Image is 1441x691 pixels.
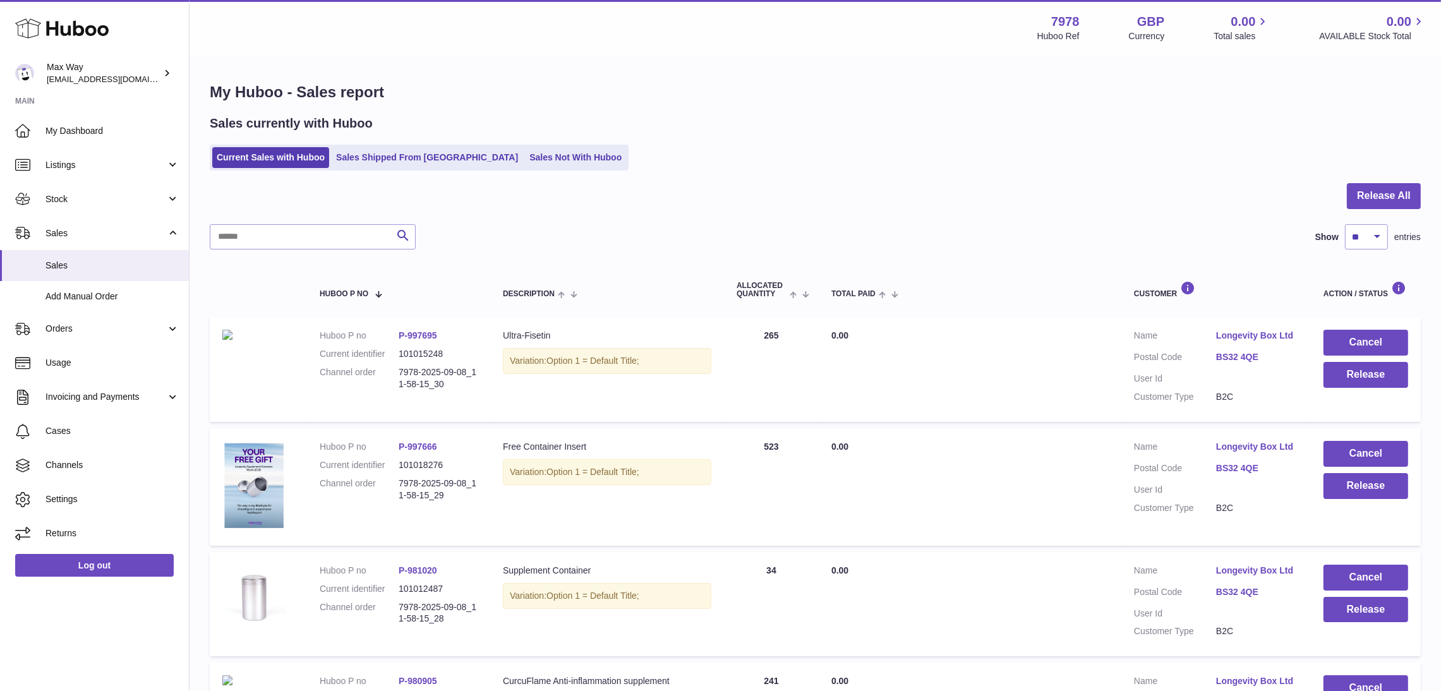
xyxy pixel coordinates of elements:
[320,366,399,390] dt: Channel order
[399,676,437,686] a: P-980905
[320,330,399,342] dt: Huboo P no
[1134,586,1216,601] dt: Postal Code
[1134,441,1216,456] dt: Name
[1323,441,1408,467] button: Cancel
[724,552,819,657] td: 34
[1214,30,1270,42] span: Total sales
[1037,30,1080,42] div: Huboo Ref
[1319,30,1426,42] span: AVAILABLE Stock Total
[210,82,1421,102] h1: My Huboo - Sales report
[222,441,286,530] img: Free-Gift-Flyer-Front.jpg
[222,565,286,628] img: LB-Container-1.jpg
[1216,441,1298,453] a: Longevity Box Ltd
[222,675,232,685] img: CurcuFlame-V3-Front.jpg
[1134,330,1216,345] dt: Name
[45,323,166,335] span: Orders
[320,478,399,502] dt: Channel order
[399,565,437,575] a: P-981020
[332,147,522,168] a: Sales Shipped From [GEOGRAPHIC_DATA]
[399,330,437,340] a: P-997695
[1216,625,1298,637] dd: B2C
[831,330,848,340] span: 0.00
[45,391,166,403] span: Invoicing and Payments
[320,348,399,360] dt: Current identifier
[1134,608,1216,620] dt: User Id
[320,459,399,471] dt: Current identifier
[1134,281,1298,298] div: Customer
[15,64,34,83] img: Max@LongevityBox.co.uk
[45,291,179,303] span: Add Manual Order
[1315,231,1339,243] label: Show
[1134,484,1216,496] dt: User Id
[45,227,166,239] span: Sales
[1394,231,1421,243] span: entries
[320,601,399,625] dt: Channel order
[222,330,232,340] img: Fisetin-Front-Pack-V1.jpg
[45,357,179,369] span: Usage
[320,675,399,687] dt: Huboo P no
[320,290,368,298] span: Huboo P no
[831,290,876,298] span: Total paid
[399,478,478,502] dd: 7978-2025-09-08_11-58-15_29
[1134,462,1216,478] dt: Postal Code
[399,442,437,452] a: P-997666
[1216,462,1298,474] a: BS32 4QE
[1134,565,1216,580] dt: Name
[1051,13,1080,30] strong: 7978
[1129,30,1165,42] div: Currency
[1323,597,1408,623] button: Release
[1216,351,1298,363] a: BS32 4QE
[831,565,848,575] span: 0.00
[546,467,639,477] span: Option 1 = Default Title;
[1231,13,1256,30] span: 0.00
[503,290,555,298] span: Description
[320,565,399,577] dt: Huboo P no
[399,459,478,471] dd: 101018276
[1216,675,1298,687] a: Longevity Box Ltd
[503,675,711,687] div: CurcuFlame Anti-inflammation supplement
[1323,281,1408,298] div: Action / Status
[399,601,478,625] dd: 7978-2025-09-08_11-58-15_28
[1214,13,1270,42] a: 0.00 Total sales
[320,441,399,453] dt: Huboo P no
[525,147,626,168] a: Sales Not With Huboo
[1134,373,1216,385] dt: User Id
[1134,502,1216,514] dt: Customer Type
[503,330,711,342] div: Ultra-Fisetin
[503,348,711,374] div: Variation:
[1216,391,1298,403] dd: B2C
[15,554,174,577] a: Log out
[45,493,179,505] span: Settings
[47,61,160,85] div: Max Way
[45,459,179,471] span: Channels
[1323,330,1408,356] button: Cancel
[320,583,399,595] dt: Current identifier
[212,147,329,168] a: Current Sales with Huboo
[1216,586,1298,598] a: BS32 4QE
[724,317,819,422] td: 265
[210,115,373,132] h2: Sales currently with Huboo
[503,441,711,453] div: Free Container Insert
[45,425,179,437] span: Cases
[1216,502,1298,514] dd: B2C
[1319,13,1426,42] a: 0.00 AVAILABLE Stock Total
[45,527,179,539] span: Returns
[831,442,848,452] span: 0.00
[503,583,711,609] div: Variation:
[737,282,787,298] span: ALLOCATED Quantity
[546,591,639,601] span: Option 1 = Default Title;
[1216,330,1298,342] a: Longevity Box Ltd
[1387,13,1411,30] span: 0.00
[399,366,478,390] dd: 7978-2025-09-08_11-58-15_30
[1323,473,1408,499] button: Release
[1137,13,1164,30] strong: GBP
[1216,565,1298,577] a: Longevity Box Ltd
[503,459,711,485] div: Variation:
[1347,183,1421,209] button: Release All
[1134,675,1216,690] dt: Name
[1323,362,1408,388] button: Release
[45,159,166,171] span: Listings
[831,676,848,686] span: 0.00
[47,74,186,84] span: [EMAIL_ADDRESS][DOMAIN_NAME]
[1134,625,1216,637] dt: Customer Type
